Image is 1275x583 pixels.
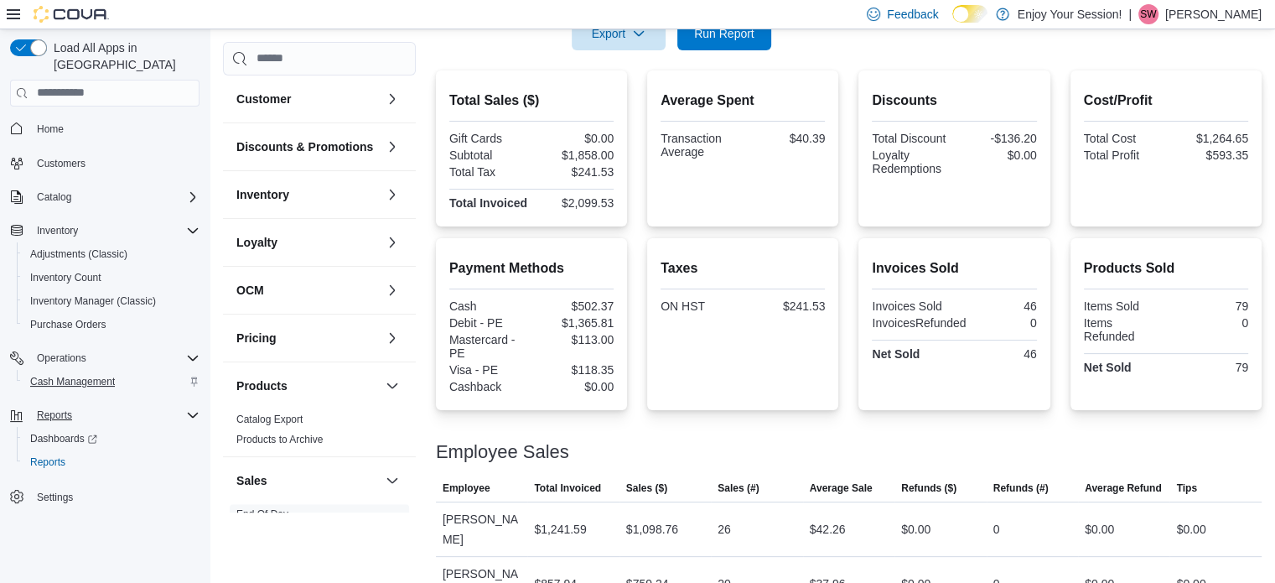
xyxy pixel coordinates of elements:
[1085,519,1114,539] div: $0.00
[30,187,78,207] button: Catalog
[236,433,323,446] span: Products to Archive
[1169,148,1248,162] div: $593.35
[23,291,163,311] a: Inventory Manager (Classic)
[952,5,987,23] input: Dark Mode
[746,132,825,145] div: $40.39
[872,347,920,361] strong: Net Sold
[1138,4,1158,24] div: Sarah Wilson
[887,6,938,23] span: Feedback
[223,504,416,551] div: Sales
[17,313,206,336] button: Purchase Orders
[810,481,873,495] span: Average Sale
[1084,361,1132,374] strong: Net Sold
[37,409,72,422] span: Reports
[810,519,846,539] div: $42.26
[535,363,614,377] div: $118.35
[382,376,402,396] button: Products
[1084,91,1248,111] h2: Cost/Profit
[34,6,109,23] img: Cova
[449,333,528,360] div: Mastercard - PE
[382,232,402,252] button: Loyalty
[23,315,200,335] span: Purchase Orders
[236,472,379,489] button: Sales
[993,481,1049,495] span: Refunds (#)
[236,138,373,155] h3: Discounts & Promotions
[23,244,200,264] span: Adjustments (Classic)
[17,289,206,313] button: Inventory Manager (Classic)
[236,377,379,394] button: Products
[30,154,92,174] a: Customers
[382,328,402,348] button: Pricing
[10,110,200,553] nav: Complex example
[17,450,206,474] button: Reports
[449,196,527,210] strong: Total Invoiced
[30,405,200,425] span: Reports
[382,280,402,300] button: OCM
[30,294,156,308] span: Inventory Manager (Classic)
[694,25,754,42] span: Run Report
[23,315,113,335] a: Purchase Orders
[535,316,614,330] div: $1,365.81
[872,148,951,175] div: Loyalty Redemptions
[17,370,206,393] button: Cash Management
[37,122,64,136] span: Home
[23,429,104,449] a: Dashboards
[236,282,264,299] h3: OCM
[236,138,379,155] button: Discounts & Promotions
[382,137,402,157] button: Discounts & Promotions
[1018,4,1122,24] p: Enjoy Your Session!
[661,91,825,111] h2: Average Spent
[535,148,614,162] div: $1,858.00
[236,330,379,346] button: Pricing
[3,151,206,175] button: Customers
[535,132,614,145] div: $0.00
[30,318,106,331] span: Purchase Orders
[534,481,601,495] span: Total Invoiced
[534,519,586,539] div: $1,241.59
[3,484,206,508] button: Settings
[872,316,966,330] div: InvoicesRefunded
[436,442,569,462] h3: Employee Sales
[30,119,70,139] a: Home
[30,348,93,368] button: Operations
[382,185,402,205] button: Inventory
[1084,148,1163,162] div: Total Profit
[23,452,200,472] span: Reports
[661,299,739,313] div: ON HST
[535,333,614,346] div: $113.00
[1176,481,1196,495] span: Tips
[449,132,528,145] div: Gift Cards
[1084,316,1163,343] div: Items Refunded
[993,519,1000,539] div: 0
[37,491,73,504] span: Settings
[37,190,71,204] span: Catalog
[37,224,78,237] span: Inventory
[582,17,656,50] span: Export
[449,91,614,111] h2: Total Sales ($)
[449,258,614,278] h2: Payment Methods
[47,39,200,73] span: Load All Apps in [GEOGRAPHIC_DATA]
[1169,316,1248,330] div: 0
[30,153,200,174] span: Customers
[535,299,614,313] div: $502.37
[23,452,72,472] a: Reports
[1140,4,1156,24] span: SW
[958,132,1037,145] div: -$136.20
[901,519,930,539] div: $0.00
[236,472,267,489] h3: Sales
[37,157,86,170] span: Customers
[23,372,200,392] span: Cash Management
[30,247,127,261] span: Adjustments (Classic)
[973,316,1037,330] div: 0
[30,221,85,241] button: Inventory
[23,372,122,392] a: Cash Management
[236,377,288,394] h3: Products
[1085,481,1162,495] span: Average Refund
[23,268,200,288] span: Inventory Count
[677,17,771,50] button: Run Report
[23,268,108,288] a: Inventory Count
[3,219,206,242] button: Inventory
[236,330,276,346] h3: Pricing
[872,132,951,145] div: Total Discount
